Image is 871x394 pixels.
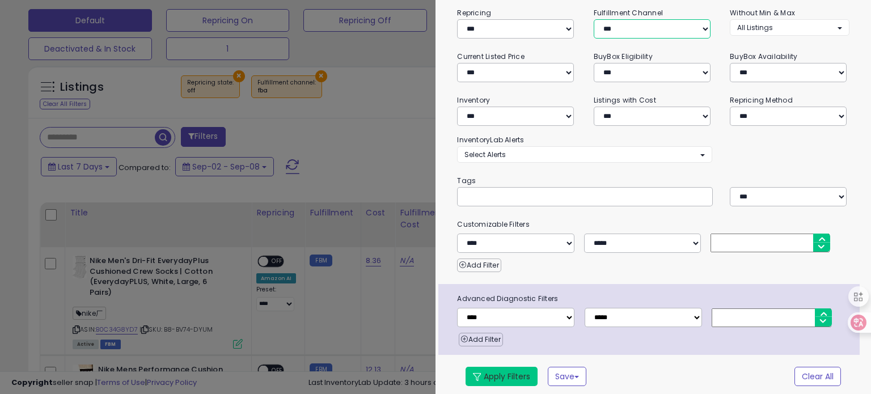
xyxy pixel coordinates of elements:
[594,95,656,105] small: Listings with Cost
[730,19,849,36] button: All Listings
[466,367,538,386] button: Apply Filters
[730,8,795,18] small: Without Min & Max
[548,367,586,386] button: Save
[730,95,793,105] small: Repricing Method
[449,175,857,187] small: Tags
[459,333,502,346] button: Add Filter
[457,146,712,163] button: Select Alerts
[457,95,490,105] small: Inventory
[457,259,501,272] button: Add Filter
[449,293,859,305] span: Advanced Diagnostic Filters
[794,367,841,386] button: Clear All
[730,52,797,61] small: BuyBox Availability
[594,52,653,61] small: BuyBox Eligibility
[737,23,773,32] span: All Listings
[457,52,524,61] small: Current Listed Price
[449,218,857,231] small: Customizable Filters
[457,8,491,18] small: Repricing
[594,8,663,18] small: Fulfillment Channel
[457,135,524,145] small: InventoryLab Alerts
[464,150,506,159] span: Select Alerts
